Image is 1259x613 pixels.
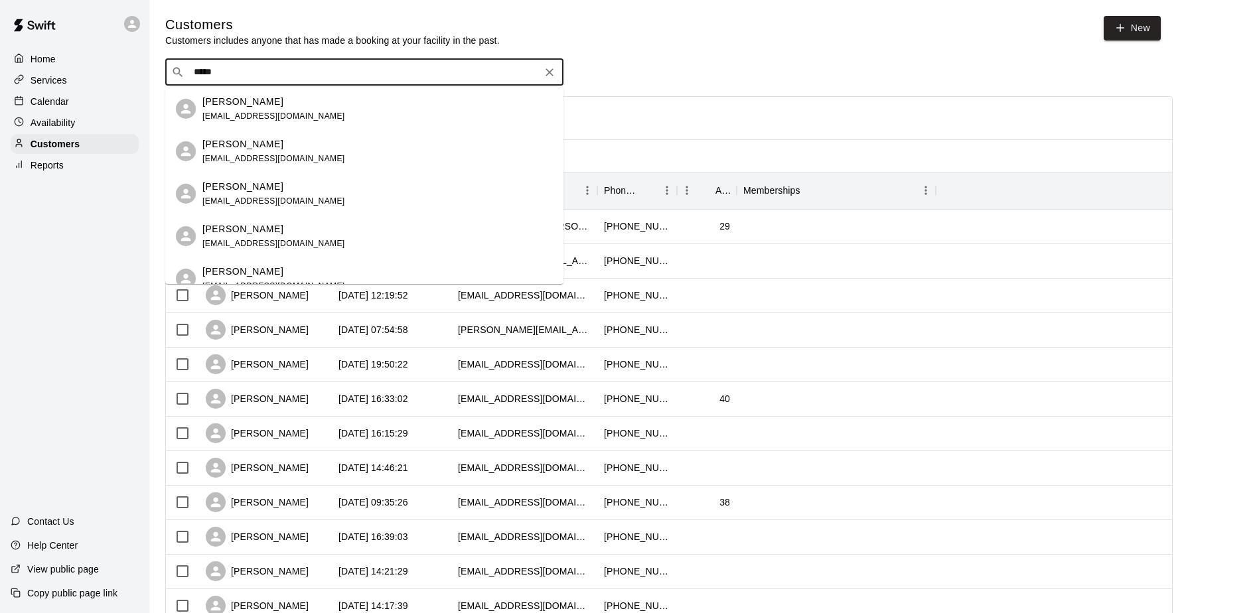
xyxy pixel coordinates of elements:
[11,155,139,175] a: Reports
[11,113,139,133] a: Availability
[202,111,345,121] span: [EMAIL_ADDRESS][DOMAIN_NAME]
[165,34,500,47] p: Customers includes anyone that has made a booking at your facility in the past.
[338,565,408,578] div: 2025-09-11 14:21:29
[743,172,800,209] div: Memberships
[458,392,591,405] div: mbattin3@icloud.com
[202,196,345,206] span: [EMAIL_ADDRESS][DOMAIN_NAME]
[657,180,677,200] button: Menu
[31,52,56,66] p: Home
[638,181,657,200] button: Sort
[540,63,559,82] button: Clear
[31,159,64,172] p: Reports
[604,565,670,578] div: +14156062667
[677,180,697,200] button: Menu
[202,154,345,163] span: [EMAIL_ADDRESS][DOMAIN_NAME]
[458,530,591,543] div: brianprager@yahoo.com
[577,180,597,200] button: Menu
[202,95,283,109] p: [PERSON_NAME]
[458,358,591,371] div: sammyk13@gmail.com
[604,392,670,405] div: +17162078452
[202,137,283,151] p: [PERSON_NAME]
[176,269,196,289] div: Diana Hedrick
[176,141,196,161] div: Hayden Munson
[604,323,670,336] div: +14157247400
[604,358,670,371] div: +14157109334
[206,561,309,581] div: [PERSON_NAME]
[31,74,67,87] p: Services
[604,599,670,612] div: +13034087844
[800,181,819,200] button: Sort
[206,320,309,340] div: [PERSON_NAME]
[604,427,670,440] div: +14157863344
[604,220,670,233] div: +14077251780
[719,496,730,509] div: 38
[27,539,78,552] p: Help Center
[604,496,670,509] div: +18315785604
[338,530,408,543] div: 2025-09-11 16:39:03
[604,289,670,302] div: +15592599914
[458,289,591,302] div: danapelren@yahoo.com
[202,239,345,248] span: [EMAIL_ADDRESS][DOMAIN_NAME]
[202,281,345,291] span: [EMAIL_ADDRESS][DOMAIN_NAME]
[206,492,309,512] div: [PERSON_NAME]
[165,16,500,34] h5: Customers
[604,254,670,267] div: +14102715861
[458,496,591,509] div: kellyr280@gmail.com
[338,599,408,612] div: 2025-09-11 14:17:39
[176,226,196,246] div: Hayden Henry
[202,222,283,236] p: [PERSON_NAME]
[604,172,638,209] div: Phone Number
[202,180,283,194] p: [PERSON_NAME]
[697,181,715,200] button: Sort
[338,358,408,371] div: 2025-09-12 19:50:22
[719,220,730,233] div: 29
[451,172,597,209] div: Email
[604,461,670,474] div: +14153852215
[338,392,408,405] div: 2025-09-12 16:33:02
[338,323,408,336] div: 2025-09-13 07:54:58
[719,392,730,405] div: 40
[206,285,309,305] div: [PERSON_NAME]
[338,496,408,509] div: 2025-09-12 09:35:26
[11,134,139,154] a: Customers
[202,265,283,279] p: [PERSON_NAME]
[1104,16,1161,40] a: New
[206,423,309,443] div: [PERSON_NAME]
[458,565,591,578] div: adribroullon@gmail.com
[737,172,936,209] div: Memberships
[206,389,309,409] div: [PERSON_NAME]
[11,49,139,69] a: Home
[206,527,309,547] div: [PERSON_NAME]
[27,563,99,576] p: View public page
[604,530,670,543] div: +18589457085
[916,180,936,200] button: Menu
[31,95,69,108] p: Calendar
[458,599,591,612] div: katecvitt@gmail.com
[715,172,730,209] div: Age
[458,461,591,474] div: rcivarello@gmail.com
[11,70,139,90] a: Services
[176,184,196,204] div: Hayden Lowder
[165,59,563,86] div: Search customers by name or email
[677,172,737,209] div: Age
[458,427,591,440] div: csayle2010@gmail.com
[31,116,76,129] p: Availability
[338,289,408,302] div: 2025-09-13 12:19:52
[27,515,74,528] p: Contact Us
[597,172,677,209] div: Phone Number
[338,461,408,474] div: 2025-09-12 14:46:21
[31,137,80,151] p: Customers
[338,427,408,440] div: 2025-09-12 16:15:29
[11,92,139,111] a: Calendar
[27,586,117,600] p: Copy public page link
[206,354,309,374] div: [PERSON_NAME]
[458,323,591,336] div: katherine@boomingroup.com
[206,458,309,478] div: [PERSON_NAME]
[176,99,196,119] div: Hayden Winslow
